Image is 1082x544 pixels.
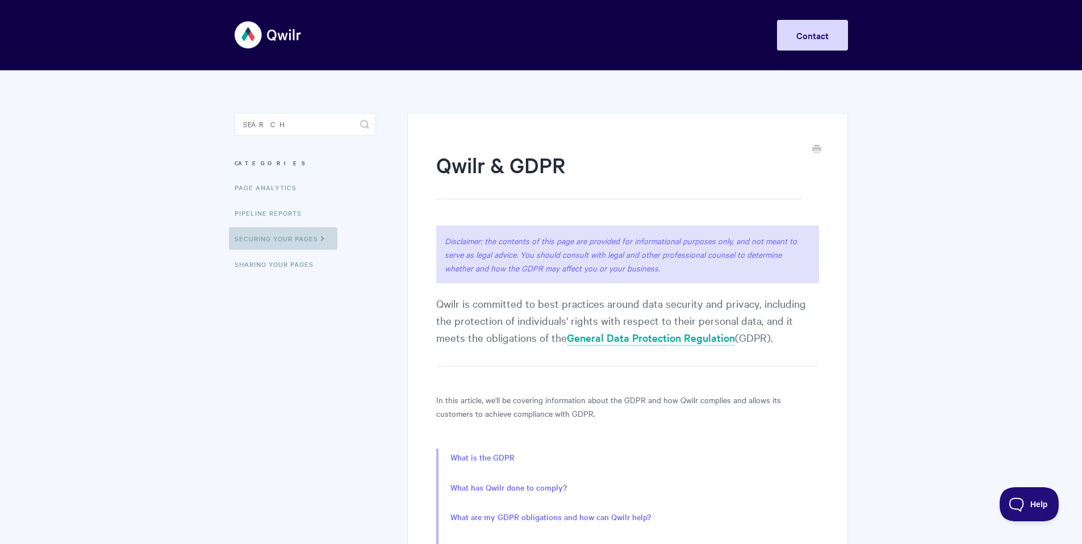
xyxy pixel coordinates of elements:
[235,202,310,224] a: Pipeline reports
[229,227,337,250] a: Securing Your Pages
[235,153,376,173] h3: Categories
[1000,487,1059,521] iframe: Toggle Customer Support
[235,253,322,275] a: Sharing Your Pages
[450,451,515,464] a: What is the GDPR
[436,393,818,420] p: In this article, we'll be covering information about the GDPR and how Qwilr complies and allows i...
[445,235,797,274] i: Disclaimer: the contents of this page are provided for informational purposes only, and not meant...
[436,150,801,199] h1: Qwilr & GDPR
[450,511,651,524] a: What are my GDPR obligations and how can Qwilr help?
[450,482,567,494] a: What has Qwilr done to comply?
[812,144,821,156] a: Print this Article
[777,20,848,51] a: Contact
[235,113,376,136] input: Search
[235,14,302,56] img: Qwilr Help Center
[567,330,735,346] a: General Data Protection Regulation
[235,176,305,199] a: Page Analytics
[436,295,818,367] p: Qwilr is committed to best practices around data security and privacy, including the protection o...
